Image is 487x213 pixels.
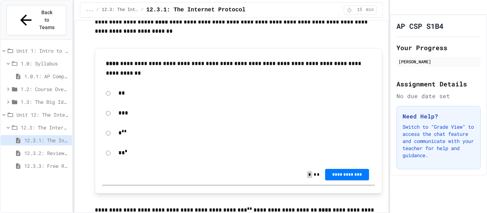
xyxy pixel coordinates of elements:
div: No due date set [396,92,481,100]
span: 1.2: Course Overview and the AP Exam [21,85,69,93]
h3: Need Help? [403,112,475,121]
span: 15 [354,7,365,13]
span: 12.3: The Internet Protocol [102,7,138,13]
span: 12.3.1: The Internet Protocol [146,6,245,14]
span: 1.3: The Big Ideas [21,98,69,106]
button: Back to Teams [6,5,66,35]
span: 1.0.1: AP Computer Science Principles in Python Course Syllabus [24,73,69,80]
h2: Assignment Details [396,79,481,89]
div: [PERSON_NAME] [399,58,478,65]
span: Unit 1: Intro to Computer Science [16,47,69,54]
span: 1.0: Syllabus [21,60,69,67]
span: 12.3.1: The Internet Protocol [24,137,69,144]
h1: AP CSP S1B4 [396,21,444,31]
span: Back to Teams [39,9,55,31]
span: 12.3: The Internet Protocol [21,124,69,131]
span: / [141,7,143,13]
span: Unit 12: The Internet [16,111,69,118]
p: Switch to "Grade View" to access the chat feature and communicate with your teacher for help and ... [403,123,475,159]
span: / [96,7,99,13]
h2: Your Progress [396,43,481,53]
span: min [366,7,374,13]
span: ... [86,7,94,13]
span: 12.3.3: Free Response - The Need for IP [24,162,69,170]
span: 12.3.2: Review of the Internet Protocol [24,149,69,157]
